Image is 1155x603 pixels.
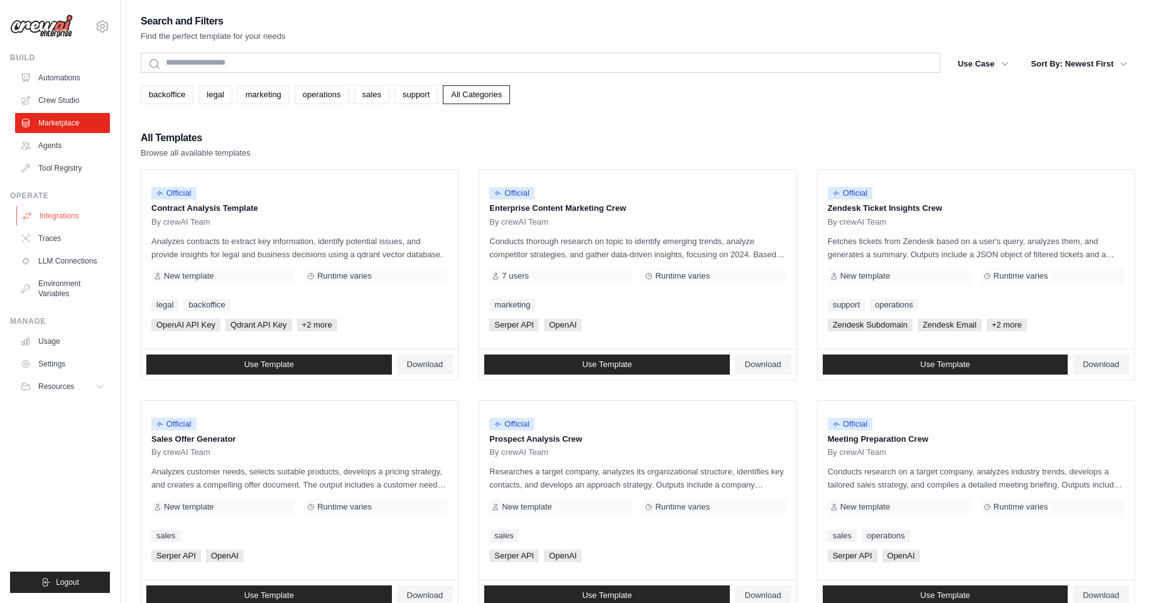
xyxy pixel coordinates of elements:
span: Download [1083,360,1119,370]
span: Runtime varies [655,271,710,281]
div: Build [10,53,110,63]
span: OpenAI API Key [151,319,220,331]
span: Zendesk Email [918,319,982,331]
span: Use Template [920,360,970,370]
a: support [828,299,865,311]
a: Tool Registry [15,158,110,178]
span: New template [840,502,890,512]
a: sales [828,530,857,542]
span: Use Template [920,590,970,600]
p: Contract Analysis Template [151,202,448,215]
span: Official [828,187,873,200]
span: Download [407,590,443,600]
a: Use Template [484,355,730,375]
a: operations [870,299,918,311]
span: By crewAI Team [489,217,548,227]
span: New template [840,271,890,281]
span: OpenAI [206,550,244,562]
a: operations [862,530,910,542]
a: Download [1073,355,1129,375]
a: marketing [237,85,290,104]
h2: Search and Filters [141,13,286,30]
span: Official [151,187,197,200]
a: Download [735,355,791,375]
p: Conducts thorough research on topic to identify emerging trends, analyze competitor strategies, a... [489,235,786,261]
span: Download [1083,590,1119,600]
span: OpenAI [544,319,582,331]
p: Researches a target company, analyzes its organizational structure, identifies key contacts, and ... [489,465,786,491]
span: Official [151,418,197,430]
span: By crewAI Team [151,447,210,457]
a: support [394,85,438,104]
span: By crewAI Team [151,217,210,227]
a: Marketplace [15,113,110,133]
div: Manage [10,316,110,326]
button: Sort By: Newest First [1024,53,1135,75]
span: Use Template [582,360,632,370]
span: Zendesk Subdomain [828,319,913,331]
span: Runtime varies [317,271,372,281]
button: Logout [10,572,110,593]
span: Runtime varies [994,271,1048,281]
p: Sales Offer Generator [151,433,448,446]
span: Runtime varies [317,502,372,512]
a: Traces [15,228,110,248]
a: Integrations [16,206,111,226]
span: Download [745,360,781,370]
p: Analyzes customer needs, selects suitable products, develops a pricing strategy, and creates a co... [151,465,448,491]
span: New template [164,271,214,281]
span: By crewAI Team [828,447,887,457]
a: legal [151,299,178,311]
p: Find the perfect template for your needs [141,30,286,43]
a: Download [397,355,453,375]
img: Logo [10,14,73,38]
a: operations [295,85,349,104]
a: legal [198,85,232,104]
span: OpenAI [544,550,582,562]
a: marketing [489,299,535,311]
span: Serper API [489,550,539,562]
span: Runtime varies [994,502,1048,512]
span: Use Template [244,590,294,600]
p: Zendesk Ticket Insights Crew [828,202,1124,215]
span: Download [745,590,781,600]
span: New template [164,502,214,512]
p: Enterprise Content Marketing Crew [489,202,786,215]
p: Browse all available templates [141,147,251,159]
span: Runtime varies [655,502,710,512]
button: Use Case [950,53,1016,75]
span: Resources [38,382,74,392]
span: Logout [56,577,79,587]
a: LLM Connections [15,251,110,271]
p: Fetches tickets from Zendesk based on a user's query, analyzes them, and generates a summary. Out... [828,235,1124,261]
a: Use Template [146,355,392,375]
h2: All Templates [141,129,251,147]
a: All Categories [443,85,510,104]
span: Serper API [828,550,877,562]
a: sales [354,85,389,104]
span: 7 users [502,271,529,281]
span: +2 more [987,319,1027,331]
button: Resources [15,376,110,397]
a: Agents [15,136,110,156]
a: sales [489,530,518,542]
p: Meeting Preparation Crew [828,433,1124,446]
a: sales [151,530,180,542]
a: backoffice [141,85,193,104]
span: Official [489,187,534,200]
span: Use Template [244,360,294,370]
span: Qdrant API Key [225,319,292,331]
p: Prospect Analysis Crew [489,433,786,446]
a: Usage [15,331,110,351]
span: +2 more [297,319,337,331]
span: Serper API [151,550,201,562]
span: Download [407,360,443,370]
span: New template [502,502,551,512]
span: OpenAI [882,550,920,562]
span: By crewAI Team [828,217,887,227]
span: Serper API [489,319,539,331]
p: Analyzes contracts to extract key information, identify potential issues, and provide insights fo... [151,235,448,261]
span: Official [828,418,873,430]
span: Use Template [582,590,632,600]
a: Environment Variables [15,274,110,304]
